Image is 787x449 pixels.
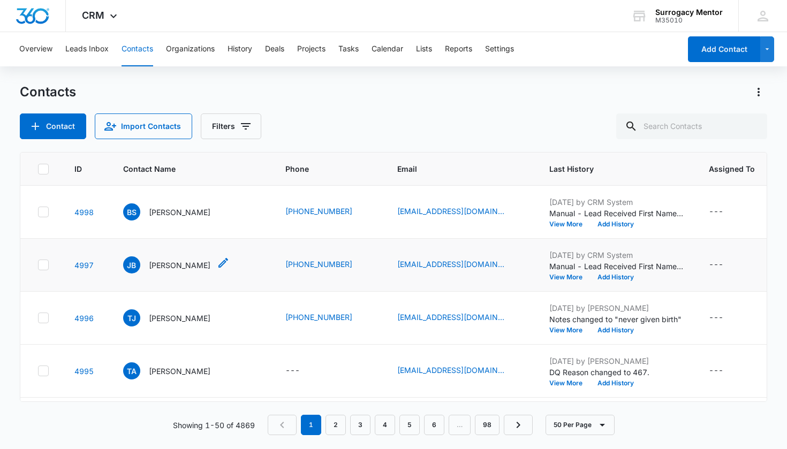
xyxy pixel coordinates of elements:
button: Overview [19,32,52,66]
input: Search Contacts [616,113,767,139]
a: [PHONE_NUMBER] [285,258,352,270]
a: Page 6 [424,415,444,435]
p: [PERSON_NAME] [149,260,210,271]
button: View More [549,380,590,386]
a: [EMAIL_ADDRESS][DOMAIN_NAME] [397,206,504,217]
div: Email - chrisnbrhe@yahoo.com - Select to Edit Field [397,364,524,377]
span: BS [123,203,140,220]
span: Phone [285,163,356,174]
div: Assigned To - - Select to Edit Field [709,258,743,271]
div: --- [285,364,300,377]
button: Add History [590,274,641,280]
button: 50 Per Page [546,415,615,435]
span: Contact Name [123,163,244,174]
nav: Pagination [268,415,533,435]
em: 1 [301,415,321,435]
p: Notes changed to "never given birth" [549,314,683,325]
div: --- [709,364,723,377]
a: Next Page [504,415,533,435]
p: [DATE] by CRM System [549,196,683,208]
div: Assigned To - - Select to Edit Field [709,364,743,377]
div: Contact Name - Jesse Bechtol - Select to Edit Field [123,256,230,273]
div: Contact Name - Brianna Samuel - Select to Edit Field [123,203,230,220]
button: Deals [265,32,284,66]
button: Contacts [122,32,153,66]
button: View More [549,327,590,333]
span: Last History [549,163,668,174]
div: Assigned To - - Select to Edit Field [709,206,743,218]
p: [DATE] by [PERSON_NAME] [549,355,683,367]
button: Add History [590,221,641,227]
p: [DATE] by [PERSON_NAME] [549,302,683,314]
button: View More [549,221,590,227]
button: Import Contacts [95,113,192,139]
div: --- [709,311,723,324]
p: Manual - Lead Received First Name: [PERSON_NAME] Last Name: [PERSON_NAME] Phone: [PHONE_NUMBER] E... [549,208,683,219]
span: Email [397,163,508,174]
p: DQ Reason changed to 467. [549,367,683,378]
button: Lists [416,32,432,66]
p: [PERSON_NAME] [149,313,210,324]
div: Phone - +1 (281) 281-7244 - Select to Edit Field [285,258,372,271]
button: Reports [445,32,472,66]
a: Page 5 [399,415,420,435]
a: Navigate to contact details page for Jesse Bechtol [74,261,94,270]
button: Add History [590,380,641,386]
p: Manual - Lead Received First Name: [PERSON_NAME] Last Name: [PERSON_NAME] Phone: [PHONE_NUMBER] E... [549,261,683,272]
a: Page 3 [350,415,370,435]
span: ID [74,163,82,174]
span: JB [123,256,140,273]
button: Settings [485,32,514,66]
h1: Contacts [20,84,76,100]
span: Assigned To [709,163,755,174]
div: Phone - +1 (563) 370-7156 - Select to Edit Field [285,311,372,324]
button: Add Contact [20,113,86,139]
a: Page 2 [326,415,346,435]
div: Phone - - Select to Edit Field [285,364,319,377]
button: Projects [297,32,326,66]
div: Assigned To - - Select to Edit Field [709,311,743,324]
a: [EMAIL_ADDRESS][DOMAIN_NAME] [397,258,504,270]
button: Organizations [166,32,215,66]
a: [EMAIL_ADDRESS][DOMAIN_NAME] [397,311,504,323]
div: Email - coolbribri2005@gmail.com - Select to Edit Field [397,206,524,218]
span: TA [123,362,140,379]
a: Page 4 [375,415,395,435]
button: View More [549,274,590,280]
span: CRM [82,10,104,21]
button: Filters [201,113,261,139]
p: [PERSON_NAME] [149,366,210,377]
button: Add Contact [688,36,760,62]
p: Showing 1-50 of 4869 [173,420,255,431]
div: account name [655,8,723,17]
div: Phone - +1 (252) 386-9326 - Select to Edit Field [285,206,372,218]
a: Navigate to contact details page for Tatiana Jones [74,314,94,323]
div: --- [709,206,723,218]
div: Email - tatianajones739@gmail.com - Select to Edit Field [397,311,524,324]
button: Add History [590,327,641,333]
a: [PHONE_NUMBER] [285,206,352,217]
p: [DATE] by CRM System [549,249,683,261]
button: Leads Inbox [65,32,109,66]
div: --- [709,258,723,271]
a: [EMAIL_ADDRESS][DOMAIN_NAME] [397,364,504,376]
span: TJ [123,309,140,326]
div: account id [655,17,723,24]
p: [PERSON_NAME] [149,207,210,218]
a: Navigate to contact details page for Brianna Samuel [74,208,94,217]
a: Navigate to contact details page for Tiffany Ashley [74,367,94,376]
div: Email - mccarthybechtol@icloud.com - Select to Edit Field [397,258,524,271]
a: [PHONE_NUMBER] [285,311,352,323]
div: Contact Name - Tatiana Jones - Select to Edit Field [123,309,230,326]
button: Tasks [338,32,359,66]
button: Actions [750,83,767,101]
button: Calendar [372,32,403,66]
div: Contact Name - Tiffany Ashley - Select to Edit Field [123,362,230,379]
a: Page 98 [475,415,500,435]
button: History [228,32,252,66]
